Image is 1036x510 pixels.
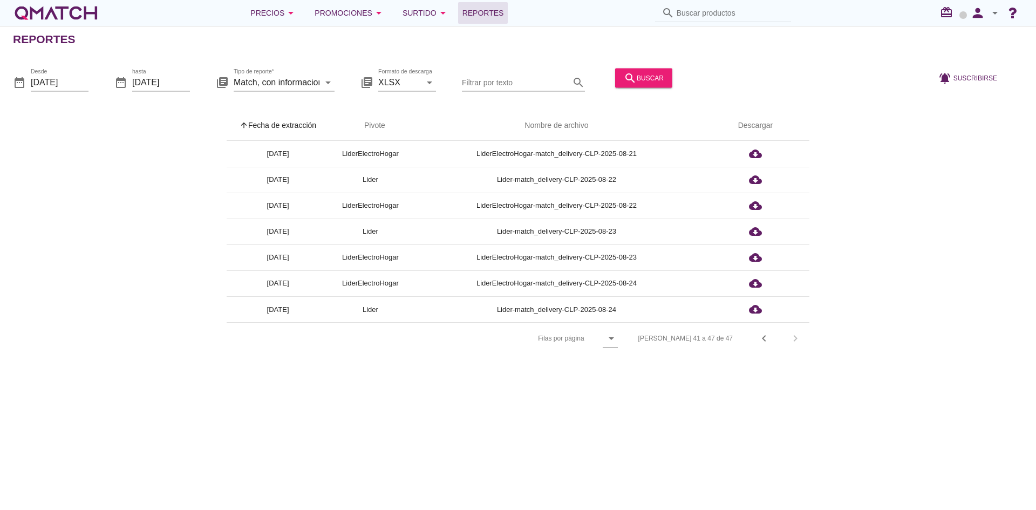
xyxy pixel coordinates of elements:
td: [DATE] [227,141,329,167]
td: Lider-match_delivery-CLP-2025-08-24 [412,296,701,322]
td: [DATE] [227,167,329,193]
div: [PERSON_NAME] 41 a 47 de 47 [638,334,733,343]
input: Buscar productos [677,4,785,22]
button: buscar [615,68,672,87]
th: Fecha de extracción: Sorted ascending. Activate to sort descending. [227,111,329,141]
i: cloud_download [749,199,762,212]
td: LiderElectroHogar [329,244,412,270]
td: [DATE] [227,244,329,270]
input: Tipo de reporte* [234,73,319,91]
div: Promociones [315,6,385,19]
input: Formato de descarga [378,73,421,91]
a: Reportes [458,2,508,24]
i: search [662,6,674,19]
i: arrow_drop_down [284,6,297,19]
i: arrow_drop_down [605,332,618,345]
i: library_books [360,76,373,89]
i: arrow_drop_down [372,6,385,19]
div: Precios [250,6,297,19]
i: notifications_active [938,71,953,84]
span: Suscribirse [953,73,997,83]
button: Precios [242,2,306,24]
button: Promociones [306,2,394,24]
i: library_books [216,76,229,89]
td: Lider [329,296,412,322]
span: Reportes [462,6,504,19]
div: buscar [624,71,664,84]
i: date_range [13,76,26,89]
i: search [624,71,637,84]
input: Filtrar por texto [462,73,570,91]
td: [DATE] [227,296,329,322]
td: [DATE] [227,219,329,244]
td: Lider-match_delivery-CLP-2025-08-23 [412,219,701,244]
button: Suscribirse [930,68,1006,87]
i: chevron_left [758,332,771,345]
th: Pivote: Not sorted. Activate to sort ascending. [329,111,412,141]
a: white-qmatch-logo [13,2,99,24]
button: Surtido [394,2,458,24]
td: [DATE] [227,270,329,296]
i: search [572,76,585,89]
input: hasta [132,73,190,91]
div: Surtido [403,6,449,19]
td: LiderElectroHogar [329,141,412,167]
td: LiderElectroHogar-match_delivery-CLP-2025-08-23 [412,244,701,270]
i: cloud_download [749,147,762,160]
i: cloud_download [749,303,762,316]
i: arrow_drop_down [423,76,436,89]
td: LiderElectroHogar [329,270,412,296]
i: arrow_drop_down [322,76,335,89]
td: Lider [329,219,412,244]
i: arrow_drop_down [437,6,449,19]
i: arrow_upward [240,121,248,130]
td: [DATE] [227,193,329,219]
h2: Reportes [13,31,76,48]
i: cloud_download [749,277,762,290]
i: cloud_download [749,251,762,264]
td: Lider-match_delivery-CLP-2025-08-22 [412,167,701,193]
i: cloud_download [749,225,762,238]
th: Descargar: Not sorted. [701,111,809,141]
i: arrow_drop_down [989,6,1001,19]
td: Lider [329,167,412,193]
td: LiderElectroHogar [329,193,412,219]
button: Previous page [754,329,774,348]
i: redeem [940,6,957,19]
td: LiderElectroHogar-match_delivery-CLP-2025-08-24 [412,270,701,296]
i: person [967,5,989,21]
td: LiderElectroHogar-match_delivery-CLP-2025-08-22 [412,193,701,219]
td: LiderElectroHogar-match_delivery-CLP-2025-08-21 [412,141,701,167]
i: date_range [114,76,127,89]
th: Nombre de archivo: Not sorted. [412,111,701,141]
div: Filas por página [430,323,617,354]
input: Desde [31,73,88,91]
i: cloud_download [749,173,762,186]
